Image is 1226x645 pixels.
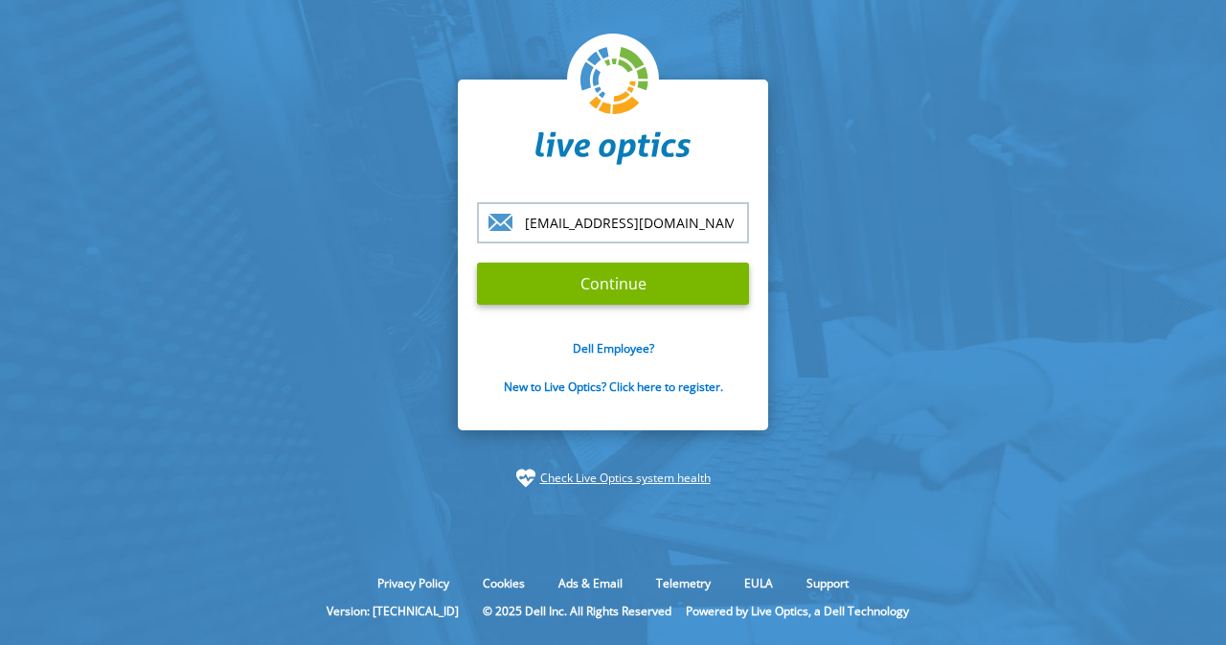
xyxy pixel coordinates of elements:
a: Check Live Optics system health [540,469,711,488]
li: Powered by Live Optics, a Dell Technology [686,603,909,619]
input: email@address.com [477,202,749,243]
a: Support [792,575,863,591]
a: Privacy Policy [363,575,464,591]
li: Version: [TECHNICAL_ID] [317,603,468,619]
a: New to Live Optics? Click here to register. [504,379,723,395]
img: liveoptics-logo.svg [580,47,649,116]
img: status-check-icon.svg [516,469,535,488]
input: Continue [477,263,749,305]
a: EULA [730,575,787,591]
a: Telemetry [642,575,725,591]
a: Cookies [468,575,539,591]
a: Dell Employee? [573,340,654,357]
a: Ads & Email [544,575,637,591]
img: liveoptics-word.svg [535,131,691,166]
li: © 2025 Dell Inc. All Rights Reserved [473,603,681,619]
